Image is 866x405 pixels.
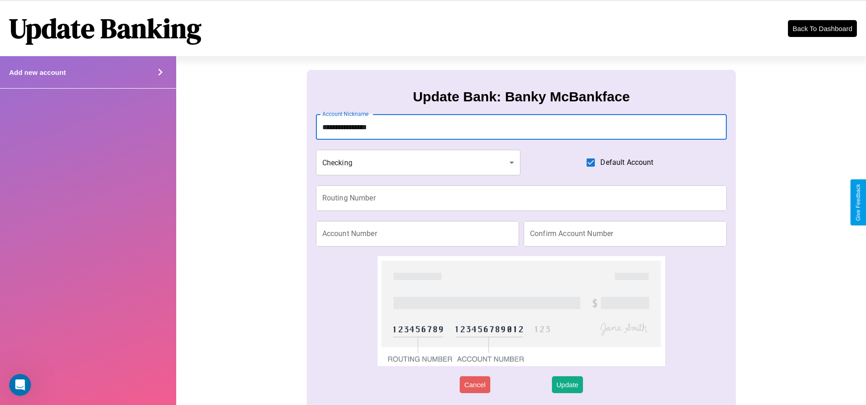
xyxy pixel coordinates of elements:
[600,157,653,168] span: Default Account
[413,89,630,105] h3: Update Bank: Banky McBankface
[552,376,583,393] button: Update
[788,20,857,37] button: Back To Dashboard
[9,374,31,396] iframe: Intercom live chat
[378,256,666,366] img: check
[9,10,201,47] h1: Update Banking
[855,184,861,221] div: Give Feedback
[322,110,369,118] label: Account Nickname
[316,150,520,175] div: Checking
[9,68,66,76] h4: Add new account
[460,376,490,393] button: Cancel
